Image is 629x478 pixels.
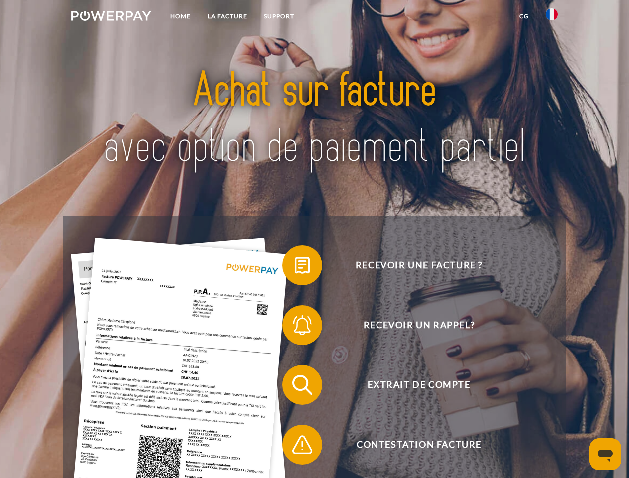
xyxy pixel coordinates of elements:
img: title-powerpay_fr.svg [95,48,534,191]
img: qb_bell.svg [290,313,315,338]
img: qb_search.svg [290,372,315,397]
span: Extrait de compte [297,365,541,405]
a: Home [162,7,199,25]
span: Recevoir une facture ? [297,245,541,285]
iframe: Bouton de lancement de la fenêtre de messagerie [589,438,621,470]
img: logo-powerpay-white.svg [71,11,151,21]
img: fr [546,8,558,20]
a: CG [511,7,537,25]
span: Contestation Facture [297,425,541,465]
button: Recevoir un rappel? [282,305,541,345]
button: Extrait de compte [282,365,541,405]
span: Recevoir un rappel? [297,305,541,345]
img: qb_warning.svg [290,432,315,457]
button: Recevoir une facture ? [282,245,541,285]
a: LA FACTURE [199,7,255,25]
img: qb_bill.svg [290,253,315,278]
button: Contestation Facture [282,425,541,465]
a: Support [255,7,303,25]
